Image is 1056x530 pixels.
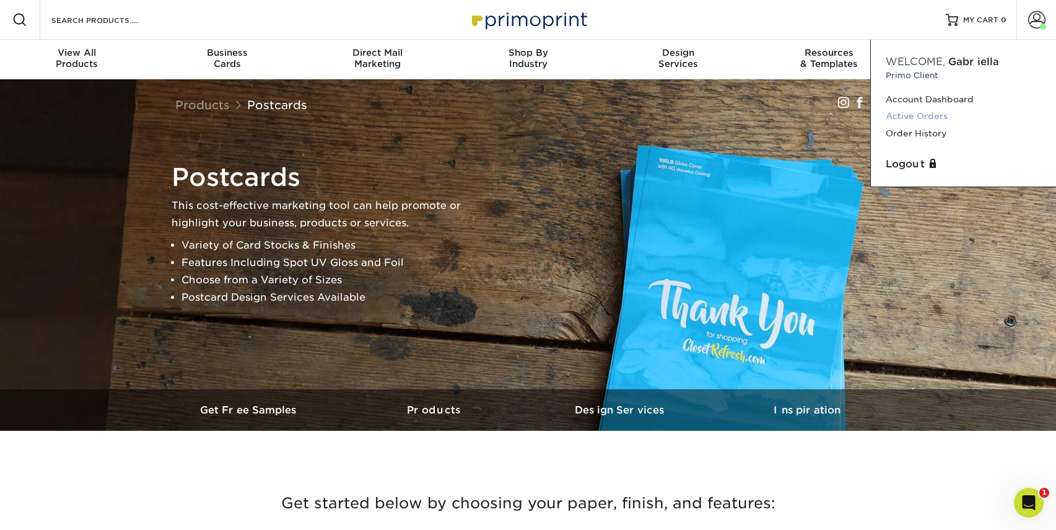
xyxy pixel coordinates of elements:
[302,47,453,58] span: Direct Mail
[886,91,1041,108] a: Account Dashboard
[302,40,453,79] a: Direct MailMarketing
[152,40,302,79] a: BusinessCards
[886,125,1041,142] a: Order History
[181,237,481,254] li: Variety of Card Stocks & Finishes
[157,404,343,416] h3: Get Free Samples
[2,47,152,69] div: Products
[948,56,999,68] span: Gabriella
[172,162,481,192] h1: Postcards
[3,492,105,526] iframe: Google Customer Reviews
[754,47,904,58] span: Resources
[343,404,528,416] h3: Products
[302,47,453,69] div: Marketing
[247,98,307,112] a: Postcards
[603,47,754,58] span: Design
[181,254,481,272] li: Features Including Spot UV Gloss and Foil
[603,40,754,79] a: DesignServices
[172,197,481,232] p: This cost-effective marketing tool can help promote or highlight your business, products or servi...
[963,15,998,25] span: MY CART
[528,404,714,416] h3: Design Services
[754,40,904,79] a: Resources& Templates
[152,47,302,58] span: Business
[754,47,904,69] div: & Templates
[886,56,945,68] span: Welcome,
[453,40,603,79] a: Shop ByIndustry
[603,47,754,69] div: Services
[453,47,603,69] div: Industry
[528,389,714,431] a: Design Services
[886,69,1041,81] small: Primo Client
[714,389,900,431] a: Inspiration
[2,40,152,79] a: View AllProducts
[886,157,1041,172] a: Logout
[181,289,481,306] li: Postcard Design Services Available
[152,47,302,69] div: Cards
[181,272,481,289] li: Choose from a Variety of Sizes
[2,47,152,58] span: View All
[886,108,1041,125] a: Active Orders
[1014,488,1044,518] iframe: Intercom live chat
[157,389,343,431] a: Get Free Samples
[453,47,603,58] span: Shop By
[175,98,230,112] a: Products
[1039,488,1049,498] span: 1
[466,6,590,33] img: Primoprint
[50,12,171,27] input: SEARCH PRODUCTS.....
[343,389,528,431] a: Products
[1001,15,1006,24] span: 0
[714,404,900,416] h3: Inspiration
